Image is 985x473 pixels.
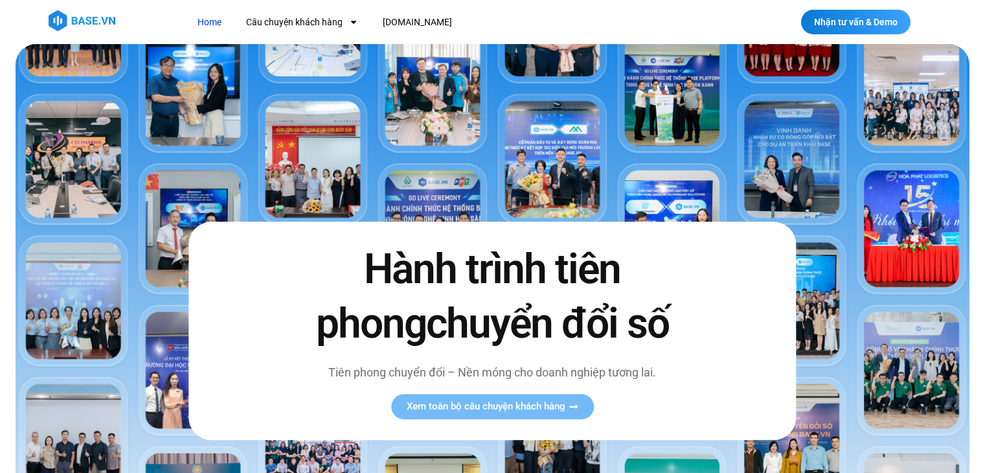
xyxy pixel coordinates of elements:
[426,299,669,348] span: chuyển đổi số
[288,243,696,351] h2: Hành trình tiên phong
[391,394,594,419] a: Xem toàn bộ câu chuyện khách hàng
[801,10,911,34] a: Nhận tư vấn & Demo
[188,10,690,34] nav: Menu
[814,17,898,27] span: Nhận tư vấn & Demo
[188,10,231,34] a: Home
[373,10,462,34] a: [DOMAIN_NAME]
[407,402,565,411] span: Xem toàn bộ câu chuyện khách hàng
[236,10,368,34] a: Câu chuyện khách hàng
[288,363,696,381] p: Tiên phong chuyển đổi – Nền móng cho doanh nghiệp tương lai.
